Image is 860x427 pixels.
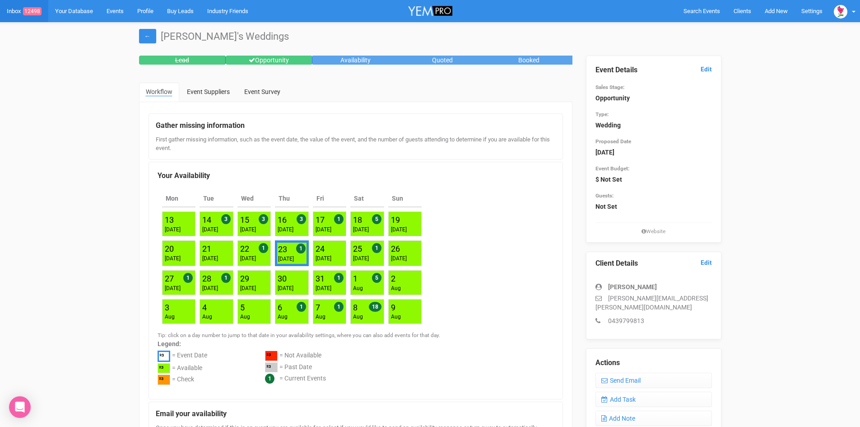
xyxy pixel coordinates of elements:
[595,358,712,368] legend: Actions
[595,122,621,129] strong: Wedding
[180,83,237,101] a: Event Suppliers
[278,244,287,254] a: 23
[9,396,31,418] div: Open Intercom Messenger
[316,303,320,312] a: 7
[240,215,249,225] a: 15
[399,56,486,65] div: Quoted
[165,226,181,234] div: [DATE]
[369,302,381,312] span: 18
[279,351,321,362] div: = Not Available
[297,214,306,224] span: 3
[237,83,287,101] a: Event Survey
[372,273,381,283] span: 5
[156,136,556,152] div: First gather missing information, such as the event date, the value of the event, and the number ...
[202,274,211,283] a: 28
[334,214,344,224] span: 1
[158,375,170,385] div: ²³
[158,339,554,348] label: Legend:
[202,255,218,263] div: [DATE]
[683,8,720,14] span: Search Events
[313,190,346,207] th: Fri
[165,244,174,253] a: 20
[595,65,712,75] legend: Event Details
[240,313,250,321] div: Aug
[353,303,358,312] a: 8
[240,303,245,312] a: 5
[595,165,629,172] small: Event Budget:
[372,214,381,224] span: 5
[172,375,194,386] div: = Check
[202,285,218,292] div: [DATE]
[183,273,193,283] span: 1
[265,351,278,361] div: ²³
[278,215,287,225] a: 16
[595,176,622,183] strong: $ Not Set
[139,29,156,43] a: ←
[265,374,274,384] span: 1
[202,215,211,225] a: 14
[221,214,231,224] span: 3
[200,190,233,207] th: Tue
[240,274,249,283] a: 29
[353,274,358,283] a: 1
[316,285,331,292] div: [DATE]
[608,283,657,291] strong: [PERSON_NAME]
[202,244,211,253] a: 21
[353,226,369,234] div: [DATE]
[353,285,363,292] div: Aug
[162,190,195,207] th: Mon
[165,303,169,312] a: 3
[372,243,381,253] span: 1
[158,363,170,374] div: ²³
[279,362,312,374] div: = Past Date
[734,8,751,14] span: Clients
[278,255,294,263] div: [DATE]
[765,8,788,14] span: Add New
[353,313,363,321] div: Aug
[701,258,712,267] a: Edit
[334,302,344,312] span: 1
[158,332,440,338] small: Tip: click on a day number to jump to that date in your availability settings, where you can also...
[595,316,712,325] p: 0439799813
[278,274,287,283] a: 30
[391,226,407,234] div: [DATE]
[240,285,256,292] div: [DATE]
[595,294,712,312] p: [PERSON_NAME][EMAIL_ADDRESS][PERSON_NAME][DOMAIN_NAME]
[391,285,401,292] div: Aug
[595,84,624,90] small: Sales Stage:
[158,351,170,362] div: ²³
[237,190,271,207] th: Wed
[312,56,399,65] div: Availability
[172,351,207,363] div: = Event Date
[595,258,712,269] legend: Client Details
[139,56,226,65] div: Lead
[202,313,212,321] div: Aug
[259,243,268,253] span: 1
[353,244,362,253] a: 25
[297,302,306,312] span: 1
[595,411,712,426] a: Add Note
[278,226,293,234] div: [DATE]
[259,214,268,224] span: 3
[165,274,174,283] a: 27
[595,392,712,407] a: Add Task
[139,31,721,42] h1: [PERSON_NAME]'s Weddings
[226,56,312,65] div: Opportunity
[240,255,256,263] div: [DATE]
[391,274,395,283] a: 2
[316,255,331,263] div: [DATE]
[316,244,325,253] a: 24
[279,374,326,384] div: = Current Events
[388,190,422,207] th: Sun
[202,226,218,234] div: [DATE]
[316,226,331,234] div: [DATE]
[316,215,325,225] a: 17
[278,313,288,321] div: Aug
[595,138,631,145] small: Proposed Date
[353,215,362,225] a: 18
[156,121,556,131] legend: Gather missing information
[391,313,401,321] div: Aug
[158,171,554,181] legend: Your Availability
[391,255,407,263] div: [DATE]
[156,409,556,419] legend: Email your availability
